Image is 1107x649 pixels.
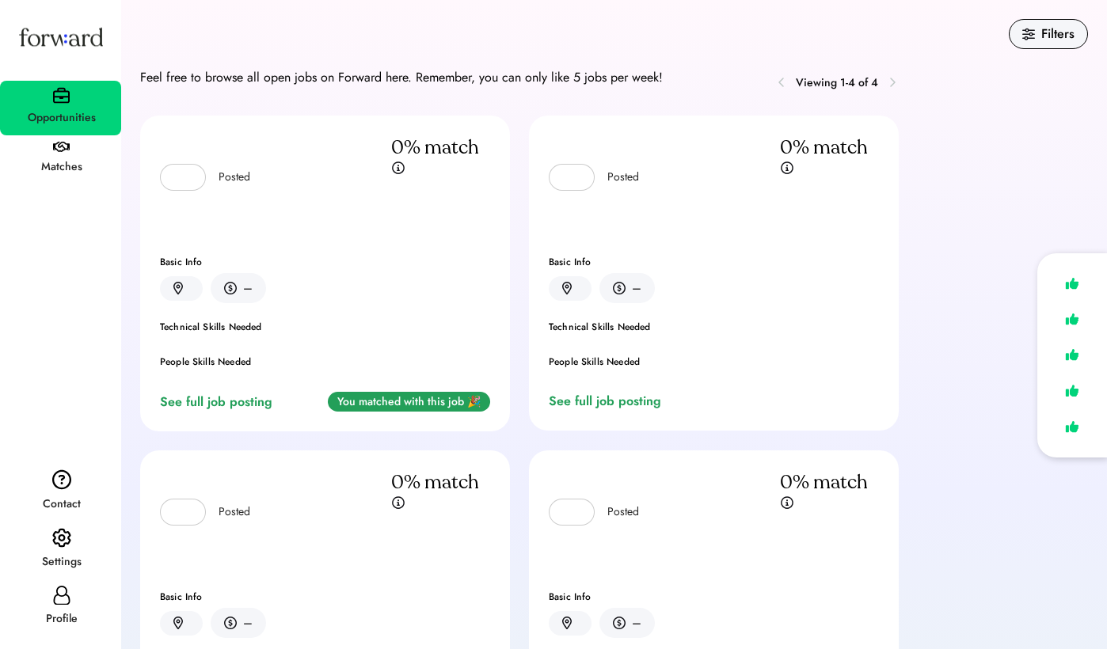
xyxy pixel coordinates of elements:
img: money.svg [613,281,626,295]
div: Profile [2,609,121,628]
div: Posted [607,169,639,185]
div: Matches [2,158,121,176]
div: Technical Skills Needed [160,322,490,332]
img: like.svg [1061,416,1083,438]
img: location.svg [173,282,183,295]
img: yH5BAEAAAAALAAAAAABAAEAAAIBRAA7 [170,168,189,187]
img: Forward logo [16,13,106,61]
img: like.svg [1061,379,1083,402]
img: filters.svg [1022,28,1035,40]
div: 0% match [780,470,868,495]
img: info.svg [391,161,405,176]
img: handshake.svg [53,142,70,153]
img: briefcase.svg [53,87,70,104]
div: Basic Info [549,257,879,267]
div: You matched with this job 🎉 [328,392,490,412]
img: info.svg [391,495,405,510]
img: info.svg [780,495,794,510]
div: Basic Info [160,592,490,602]
div: 0% match [391,470,479,495]
div: 0% match [391,135,479,161]
img: settings.svg [52,528,71,548]
div: Viewing 1-4 of 4 [796,74,878,91]
div: Opportunities [2,108,121,127]
div: Posted [607,504,639,520]
div: – [243,279,253,298]
img: yH5BAEAAAAALAAAAAABAAEAAAIBRAA7 [559,503,578,522]
div: People Skills Needed [549,357,879,366]
img: location.svg [562,617,572,630]
img: like.svg [1061,308,1083,331]
div: Settings [2,552,121,571]
img: contact.svg [52,469,71,490]
img: location.svg [562,282,572,295]
img: yH5BAEAAAAALAAAAAABAAEAAAIBRAA7 [559,168,578,187]
div: See full job posting [160,393,279,412]
div: Posted [219,504,250,520]
div: – [632,279,641,298]
div: Posted [219,169,250,185]
div: Technical Skills Needed [549,322,879,332]
img: money.svg [224,281,237,295]
img: like.svg [1061,272,1083,295]
img: location.svg [173,617,183,630]
div: Basic Info [549,592,879,602]
div: See full job posting [549,392,668,411]
img: like.svg [1061,343,1083,366]
img: info.svg [780,161,794,176]
div: 0% match [780,135,868,161]
img: money.svg [613,616,626,630]
img: money.svg [224,616,237,630]
div: People Skills Needed [160,357,490,366]
div: – [632,613,641,632]
img: yH5BAEAAAAALAAAAAABAAEAAAIBRAA7 [170,503,189,522]
div: Filters [1041,25,1075,44]
div: – [243,613,253,632]
div: Basic Info [160,257,490,267]
div: Contact [2,495,121,514]
div: Feel free to browse all open jobs on Forward here. Remember, you can only like 5 jobs per week! [140,68,663,87]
